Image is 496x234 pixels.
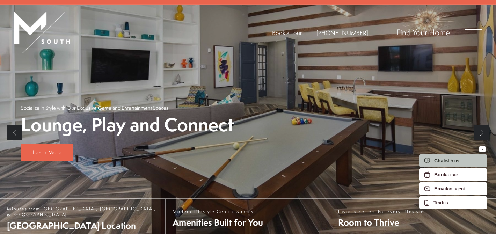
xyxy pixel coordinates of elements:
[338,209,424,214] span: Layouts Perfect For Every Lifestyle
[33,148,62,156] span: Learn More
[173,209,263,214] span: Modern Lifestyle Centric Spaces
[173,216,263,228] span: Amenities Built for You
[474,125,489,140] a: Next
[316,29,368,37] a: Call Us at 813-570-8014
[465,29,482,35] button: Open Menu
[396,27,450,38] a: Find Your Home
[14,12,70,53] img: MSouth
[272,29,302,37] a: Book a Tour
[338,216,424,228] span: Room to Thrive
[21,144,73,161] a: Learn More
[21,104,168,111] p: Socialize in Style with Our Exclusive Game and Entertainment Spaces
[7,125,22,140] a: Previous
[7,219,158,232] span: [GEOGRAPHIC_DATA] Location
[316,29,368,37] span: [PHONE_NUMBER]
[21,115,234,135] p: Lounge, Play and Connect
[7,206,158,218] span: Minutes from [GEOGRAPHIC_DATA], [GEOGRAPHIC_DATA], & [GEOGRAPHIC_DATA]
